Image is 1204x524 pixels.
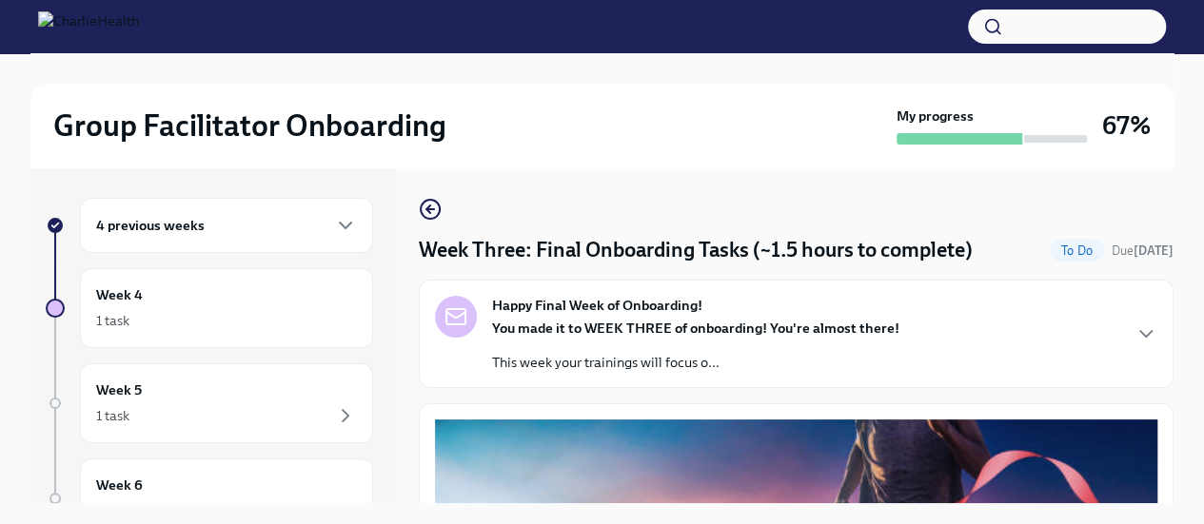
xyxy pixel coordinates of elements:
span: August 16th, 2025 10:00 [1112,242,1174,260]
a: Week 41 task [46,268,373,348]
h2: Group Facilitator Onboarding [53,107,446,145]
h6: Week 4 [96,284,143,305]
div: 1 task [96,501,129,520]
h6: Week 6 [96,475,143,495]
a: Week 51 task [46,363,373,443]
h3: 67% [1102,108,1151,143]
div: 4 previous weeks [80,198,373,253]
div: 1 task [96,406,129,425]
h4: Week Three: Final Onboarding Tasks (~1.5 hours to complete) [419,236,973,264]
img: CharlieHealth [38,11,139,42]
strong: My progress [897,107,974,126]
p: This week your trainings will focus o... [492,353,899,372]
strong: Happy Final Week of Onboarding! [492,296,702,315]
h6: 4 previous weeks [96,215,205,236]
span: To Do [1050,243,1104,258]
strong: [DATE] [1134,243,1174,258]
span: Due [1112,243,1174,258]
div: 1 task [96,311,129,330]
h6: Week 5 [96,379,142,400]
strong: You made it to WEEK THREE of onboarding! You're almost there! [492,320,899,337]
